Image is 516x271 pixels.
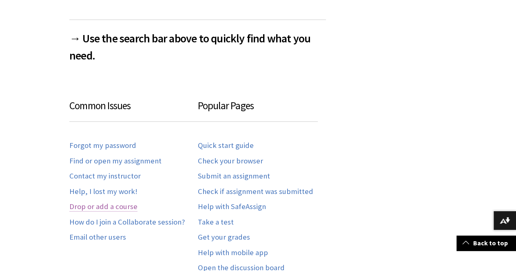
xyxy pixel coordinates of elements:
[69,20,326,64] h2: → Use the search bar above to quickly find what you need.
[198,98,318,122] h3: Popular Pages
[69,218,185,227] a: How do I join a Collaborate session?
[198,172,270,181] a: Submit an assignment
[198,218,234,227] a: Take a test
[69,156,162,166] a: Find or open my assignment
[198,233,250,242] a: Get your grades
[456,236,516,251] a: Back to top
[198,202,266,212] a: Help with SafeAssign
[198,187,313,196] a: Check if assignment was submitted
[198,248,268,258] a: Help with mobile app
[69,141,136,150] a: Forgot my password
[69,187,137,196] a: Help, I lost my work!
[69,202,137,212] a: Drop or add a course
[69,98,198,122] h3: Common Issues
[69,172,141,181] a: Contact my instructor
[198,156,263,166] a: Check your browser
[198,141,254,150] a: Quick start guide
[69,233,126,242] a: Email other users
